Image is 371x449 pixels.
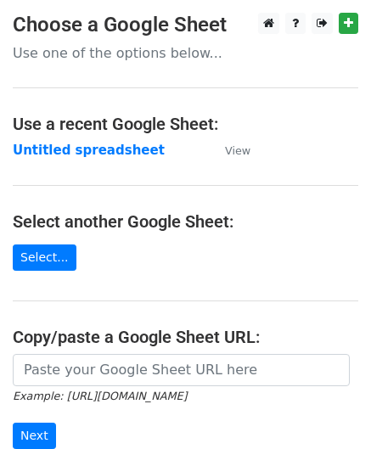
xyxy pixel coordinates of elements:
small: View [225,144,250,157]
small: Example: [URL][DOMAIN_NAME] [13,390,187,402]
input: Next [13,423,56,449]
a: Untitled spreadsheet [13,143,165,158]
p: Use one of the options below... [13,44,358,62]
h4: Copy/paste a Google Sheet URL: [13,327,358,347]
h3: Choose a Google Sheet [13,13,358,37]
h4: Select another Google Sheet: [13,211,358,232]
a: Select... [13,244,76,271]
a: View [208,143,250,158]
h4: Use a recent Google Sheet: [13,114,358,134]
input: Paste your Google Sheet URL here [13,354,350,386]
